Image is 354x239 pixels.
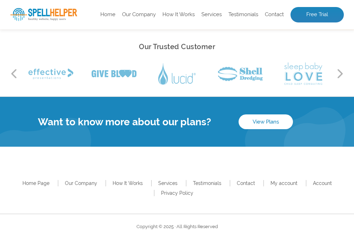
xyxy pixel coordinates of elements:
a: Services [158,180,178,186]
a: Testimonials [228,11,258,18]
a: Account [313,180,332,186]
a: My account [270,180,298,186]
a: Our Company [122,11,156,18]
button: Next [337,68,344,79]
a: Privacy Policy [161,190,193,196]
a: Testimonials [193,180,221,186]
a: View Plans [239,114,293,129]
img: Effective [28,68,73,79]
h4: Want to know more about our plans? [11,116,239,128]
img: Shell Dredging [218,67,263,81]
h2: Our Trusted Customer [11,41,344,53]
a: Contact [265,11,284,18]
button: Previous [11,68,18,79]
a: Free Trial [290,7,344,22]
span: Copyright © 2025 · All Rights Reserved [136,224,218,229]
a: Our Company [65,180,97,186]
a: Contact [237,180,255,186]
nav: Footer Primary Menu [11,178,344,198]
img: Sleep Baby Love [284,62,323,85]
a: How It Works [162,11,195,18]
img: Give Blood [92,70,136,78]
img: SpellHelper [11,8,77,21]
a: Home [100,11,115,18]
a: How It Works [113,180,143,186]
a: Services [201,11,222,18]
img: Lucid [158,63,195,85]
a: Home Page [22,180,49,186]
